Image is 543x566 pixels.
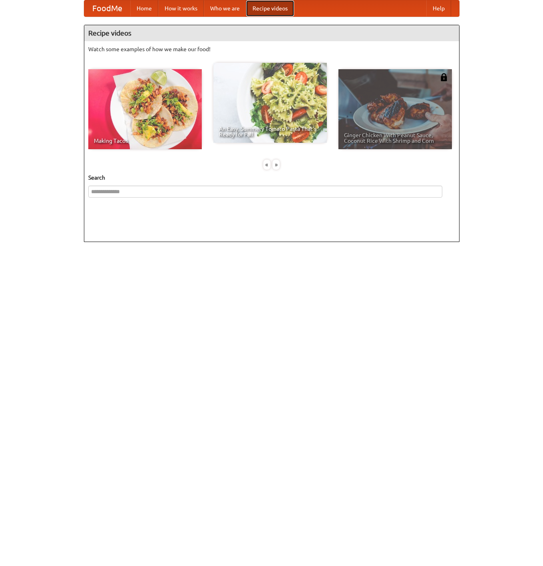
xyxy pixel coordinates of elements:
a: How it works [158,0,204,16]
a: Making Tacos [88,69,202,149]
p: Watch some examples of how we make our food! [88,45,455,53]
a: Who we are [204,0,246,16]
span: Making Tacos [94,138,196,144]
a: FoodMe [84,0,130,16]
a: Help [426,0,451,16]
span: An Easy, Summery Tomato Pasta That's Ready for Fall [219,126,321,137]
h5: Search [88,174,455,182]
a: Home [130,0,158,16]
h4: Recipe videos [84,25,459,41]
div: « [263,160,271,170]
a: An Easy, Summery Tomato Pasta That's Ready for Fall [213,63,327,143]
a: Recipe videos [246,0,294,16]
div: » [272,160,280,170]
img: 483408.png [440,73,448,81]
